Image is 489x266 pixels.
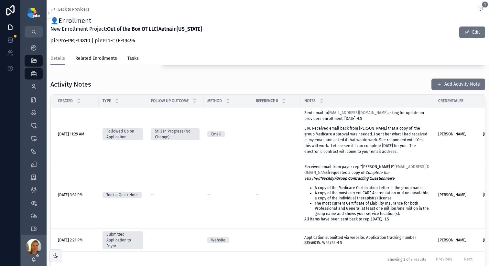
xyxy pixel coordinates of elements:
[256,238,259,243] span: --
[256,132,259,137] span: --
[207,98,222,103] span: Method
[207,192,248,197] a: --
[155,128,196,140] div: Still In Progress (No Change)
[103,128,143,140] a: Followed Up on Application
[50,37,202,45] p: piePro-PRJ-13810 | piePro-C/E-19494
[438,132,466,137] span: [PERSON_NAME]
[477,5,485,14] button: 1
[431,79,485,90] button: Add Activity Note
[438,192,466,197] span: [PERSON_NAME]
[207,237,248,243] a: Website
[315,201,430,216] li: The most current Certificate of Liability Insurance for both Professional and General at least on...
[58,7,89,12] span: Back to Providers
[106,128,139,140] div: Followed Up on Application
[151,238,154,243] span: --
[58,98,73,103] span: Created
[256,98,278,103] span: Reference #
[304,164,430,226] a: Received email from payer rep "[PERSON_NAME] E"[EMAIL_ADDRESS][DOMAIN_NAME]requested a copy of:Co...
[103,192,143,198] a: Took a Quick Note
[320,176,395,181] strong: *Facility/Group Contracting Questionnaire
[304,164,430,181] p: Received email from payer rep "[PERSON_NAME] E" requested a copy of:
[256,238,297,243] a: --
[304,235,417,245] span: Application submitted via website. Application tracking number 53546015. 9/54/25 -LS
[315,185,430,190] li: A copy of the Medicare Certification Letter in the group name
[482,1,488,8] span: 1
[459,27,485,38] button: Edit
[21,37,47,235] div: scrollable content
[75,53,117,66] a: Related Enrollments
[438,238,479,243] a: [PERSON_NAME]
[106,231,139,249] div: Submitted Application to Payor
[304,98,316,103] span: Notes
[304,110,430,158] a: Sent email to[EMAIL_ADDRESS][DOMAIN_NAME]asking for update on providers enrollment. [DATE] -LSETA...
[207,131,248,137] a: Email
[158,26,172,32] strong: Aetna
[50,7,89,12] a: Back to Providers
[304,235,430,245] a: Application submitted via website. Application tracking number 53546015. 9/54/25 -LS
[50,55,65,62] span: Details
[438,132,479,137] a: [PERSON_NAME]
[50,16,202,25] h1: 👤Enrollment
[50,53,65,65] a: Details
[211,237,225,243] div: Website
[106,192,138,198] div: Took a Quick Note
[151,238,200,243] a: --
[438,192,479,197] a: [PERSON_NAME]
[256,192,297,197] a: --
[207,192,211,197] span: --
[58,192,82,197] span: [DATE] 3:31 PM
[58,132,95,137] a: [DATE] 11:29 AM
[58,238,95,243] a: [DATE] 2:21 PM
[103,98,111,103] span: Type
[304,216,430,222] p: All items have been sent back to rep. [DATE] -LS
[58,238,82,243] span: [DATE] 2:21 PM
[256,132,297,137] a: --
[151,192,154,197] span: --
[75,55,117,62] span: Related Enrollments
[304,125,430,154] p: ETA: Received email back from [PERSON_NAME] that a copy of the group Medicare approval was needed...
[151,98,189,103] span: Follow Up Outcome
[27,8,40,18] img: App logo
[151,128,200,140] a: Still In Progress (No Change)
[50,25,202,33] p: New Enrollment Project: | in
[177,26,202,32] strong: [US_STATE]
[438,238,466,243] span: [PERSON_NAME]
[151,192,200,197] a: --
[315,190,430,201] li: A copy of the most current CARF Accreditation or if not available, a copy of the individual thera...
[50,80,91,89] h1: Activity Notes
[256,192,259,197] span: --
[127,53,139,66] a: Tasks
[127,55,139,62] span: Tasks
[328,111,387,115] a: [EMAIL_ADDRESS][DOMAIN_NAME]
[58,192,95,197] a: [DATE] 3:31 PM
[304,110,430,122] p: Sent email to asking for update on providers enrollment. [DATE] -LS
[107,26,157,32] strong: Out of the Box OT LLC
[58,132,84,137] span: [DATE] 11:29 AM
[438,98,463,103] span: Credentialer
[103,231,143,249] a: Submitted Application to Payor
[387,257,426,262] span: Showing 3 of 3 results
[211,131,221,137] div: Email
